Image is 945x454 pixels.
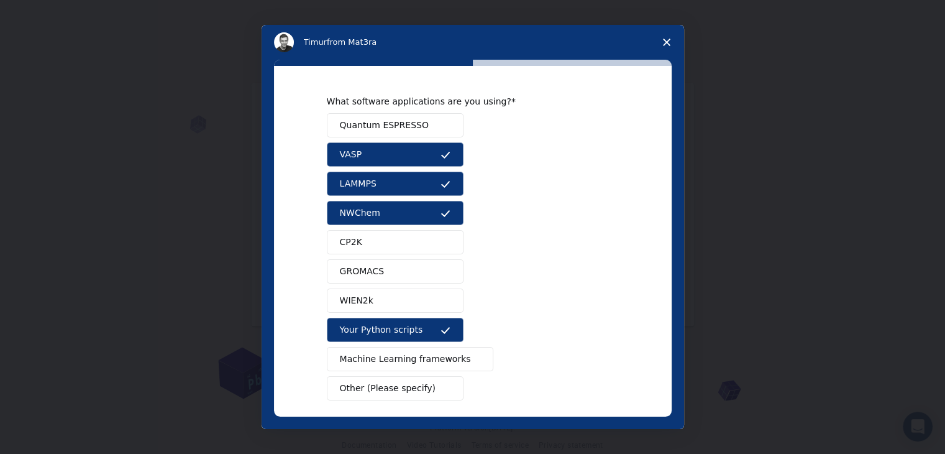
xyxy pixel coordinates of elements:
[274,32,294,52] img: Profile image for Timur
[340,148,362,161] span: VASP
[340,206,380,220] span: NWChem
[340,353,471,366] span: Machine Learning frameworks
[327,37,377,47] span: from Mat3ra
[327,142,463,167] button: VASP
[25,9,70,20] span: Support
[340,323,423,336] span: Your Python scripts
[327,259,463,284] button: GROMACS
[340,294,373,307] span: WIEN2k
[327,172,463,196] button: LAMMPS
[327,318,463,342] button: Your Python scripts
[340,236,362,249] span: CP2K
[327,96,600,107] div: What software applications are you using?
[327,347,494,371] button: Machine Learning frameworks
[327,230,463,254] button: CP2K
[304,37,327,47] span: Timur
[327,289,463,313] button: WIEN2k
[649,25,684,60] span: Close survey
[327,113,463,137] button: Quantum ESPRESSO
[327,201,463,225] button: NWChem
[340,177,377,190] span: LAMMPS
[340,382,436,395] span: Other (Please specify)
[327,376,463,401] button: Other (Please specify)
[340,265,385,278] span: GROMACS
[340,119,429,132] span: Quantum ESPRESSO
